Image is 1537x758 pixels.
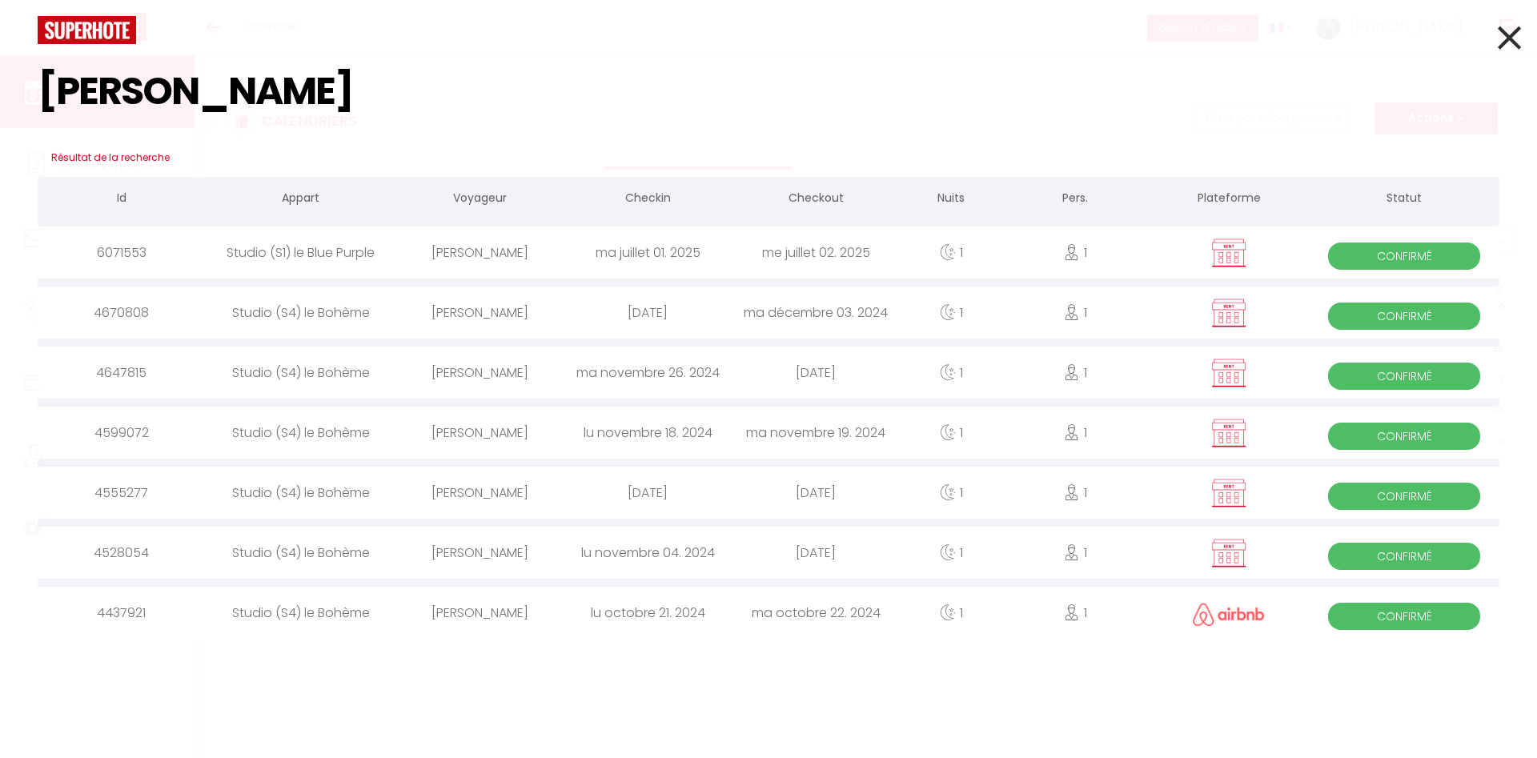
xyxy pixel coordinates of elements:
[732,287,900,339] div: ma décembre 03. 2024
[206,587,395,639] div: Studio (S4) le Bohème
[1209,358,1249,388] img: rent.png
[564,407,732,459] div: lu novembre 18. 2024
[206,177,395,223] th: Appart
[564,177,732,223] th: Checkin
[1310,177,1499,223] th: Statut
[1328,363,1480,390] span: Confirmé
[564,287,732,339] div: [DATE]
[900,527,1002,579] div: 1
[732,527,900,579] div: [DATE]
[1328,423,1480,450] span: Confirmé
[206,347,395,399] div: Studio (S4) le Bohème
[1002,177,1149,223] th: Pers.
[900,287,1002,339] div: 1
[395,227,564,279] div: [PERSON_NAME]
[900,227,1002,279] div: 1
[1209,478,1249,508] img: rent.png
[1209,298,1249,328] img: rent.png
[38,527,206,579] div: 4528054
[206,227,395,279] div: Studio (S1) le Blue Purple
[395,177,564,223] th: Voyageur
[38,347,206,399] div: 4647815
[564,527,732,579] div: lu novembre 04. 2024
[564,467,732,519] div: [DATE]
[900,347,1002,399] div: 1
[38,16,136,44] img: logo
[395,287,564,339] div: [PERSON_NAME]
[1002,347,1149,399] div: 1
[900,407,1002,459] div: 1
[38,44,1499,138] input: Tapez pour rechercher...
[13,6,61,54] button: Ouvrir le widget de chat LiveChat
[1002,587,1149,639] div: 1
[38,587,206,639] div: 4437921
[38,407,206,459] div: 4599072
[1193,603,1265,626] img: airbnb2.png
[1469,686,1525,746] iframe: Chat
[206,527,395,579] div: Studio (S4) le Bohème
[1002,467,1149,519] div: 1
[900,177,1002,223] th: Nuits
[206,287,395,339] div: Studio (S4) le Bohème
[1209,418,1249,448] img: rent.png
[1328,603,1480,630] span: Confirmé
[1002,527,1149,579] div: 1
[1328,543,1480,570] span: Confirmé
[1209,238,1249,268] img: rent.png
[395,527,564,579] div: [PERSON_NAME]
[38,177,206,223] th: Id
[900,587,1002,639] div: 1
[395,347,564,399] div: [PERSON_NAME]
[564,227,732,279] div: ma juillet 01. 2025
[732,467,900,519] div: [DATE]
[395,467,564,519] div: [PERSON_NAME]
[395,407,564,459] div: [PERSON_NAME]
[38,138,1499,177] h3: Résultat de la recherche
[38,227,206,279] div: 6071553
[1002,287,1149,339] div: 1
[732,407,900,459] div: ma novembre 19. 2024
[206,407,395,459] div: Studio (S4) le Bohème
[732,177,900,223] th: Checkout
[38,287,206,339] div: 4670808
[564,347,732,399] div: ma novembre 26. 2024
[206,467,395,519] div: Studio (S4) le Bohème
[395,587,564,639] div: [PERSON_NAME]
[1328,243,1480,270] span: Confirmé
[38,467,206,519] div: 4555277
[732,587,900,639] div: ma octobre 22. 2024
[1328,483,1480,510] span: Confirmé
[1149,177,1310,223] th: Plateforme
[900,467,1002,519] div: 1
[1328,303,1480,330] span: Confirmé
[564,587,732,639] div: lu octobre 21. 2024
[732,347,900,399] div: [DATE]
[1209,538,1249,568] img: rent.png
[732,227,900,279] div: me juillet 02. 2025
[1002,227,1149,279] div: 1
[1002,407,1149,459] div: 1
